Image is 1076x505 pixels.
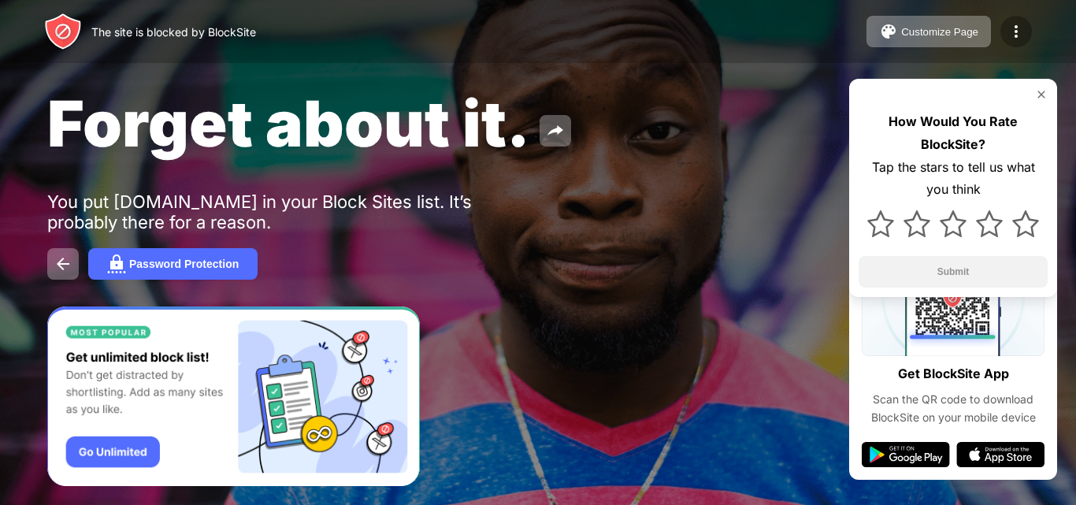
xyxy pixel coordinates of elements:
img: pallet.svg [879,22,898,41]
div: The site is blocked by BlockSite [91,25,256,39]
img: star.svg [940,210,967,237]
div: Customize Page [901,26,978,38]
img: header-logo.svg [44,13,82,50]
div: Get BlockSite App [898,362,1009,385]
div: How Would You Rate BlockSite? [859,110,1048,156]
img: share.svg [546,121,565,140]
div: You put [DOMAIN_NAME] in your Block Sites list. It’s probably there for a reason. [47,191,534,232]
img: google-play.svg [862,442,950,467]
span: Forget about it. [47,85,530,162]
img: star.svg [867,210,894,237]
img: rate-us-close.svg [1035,88,1048,101]
img: password.svg [107,254,126,273]
img: app-store.svg [956,442,1044,467]
button: Submit [859,256,1048,288]
div: Password Protection [129,258,239,270]
img: menu-icon.svg [1007,22,1026,41]
img: star.svg [976,210,1003,237]
div: Scan the QR code to download BlockSite on your mobile device [862,391,1044,426]
button: Customize Page [866,16,991,47]
img: back.svg [54,254,72,273]
img: star.svg [903,210,930,237]
button: Password Protection [88,248,258,280]
iframe: Banner [47,306,420,487]
img: star.svg [1012,210,1039,237]
div: Tap the stars to tell us what you think [859,156,1048,202]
